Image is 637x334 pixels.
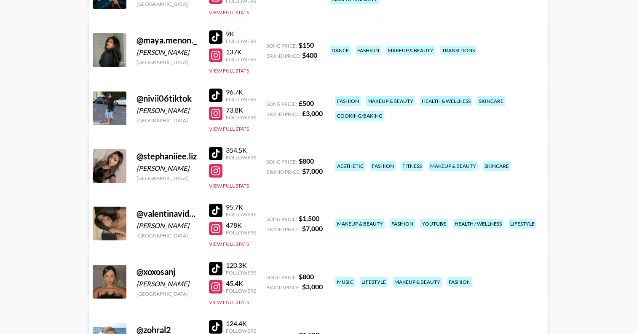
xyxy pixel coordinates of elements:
[266,111,300,117] span: Brand Price:
[266,216,297,222] span: Song Price:
[302,51,317,59] strong: $ 400
[226,221,256,229] div: 478K
[509,219,536,229] div: lifestyle
[483,161,511,171] div: skincare
[266,226,300,232] span: Brand Price:
[299,41,314,49] strong: $ 150
[136,232,199,239] div: [GEOGRAPHIC_DATA]
[209,183,249,189] button: View Full Stats
[366,96,415,106] div: makeup & beauty
[335,277,355,287] div: music
[226,269,256,276] div: Followers
[136,59,199,65] div: [GEOGRAPHIC_DATA]
[226,146,256,154] div: 354.5K
[299,99,314,107] strong: £ 500
[226,88,256,96] div: 96.7K
[428,161,478,171] div: makeup & beauty
[226,319,256,328] div: 124.4K
[136,106,199,115] div: [PERSON_NAME]
[335,219,385,229] div: makeup & beauty
[136,48,199,57] div: [PERSON_NAME]
[299,214,319,222] strong: $ 1,500
[136,291,199,297] div: [GEOGRAPHIC_DATA]
[302,283,323,291] strong: $ 3,000
[136,117,199,124] div: [GEOGRAPHIC_DATA]
[266,159,297,165] span: Song Price:
[420,96,472,106] div: health & wellness
[266,43,297,49] span: Song Price:
[299,157,314,165] strong: $ 800
[356,46,381,55] div: fashion
[360,277,388,287] div: lifestyle
[299,272,314,280] strong: $ 800
[266,284,300,291] span: Brand Price:
[330,46,351,55] div: dance
[226,30,256,38] div: 9K
[386,46,435,55] div: makeup & beauty
[335,111,384,121] div: cooking/baking
[209,126,249,132] button: View Full Stats
[226,328,256,334] div: Followers
[453,219,503,229] div: health / wellness
[420,219,448,229] div: youtube
[226,261,256,269] div: 120.3K
[226,48,256,56] div: 137K
[266,274,297,280] span: Song Price:
[226,211,256,218] div: Followers
[226,229,256,236] div: Followers
[440,46,476,55] div: transitions
[209,9,249,16] button: View Full Stats
[390,219,415,229] div: fashion
[335,96,361,106] div: fashion
[226,38,256,44] div: Followers
[477,96,505,106] div: skincare
[136,208,199,219] div: @ valentinavidartes
[136,151,199,162] div: @ stephaniiee.liz
[226,203,256,211] div: 95.7K
[136,280,199,288] div: [PERSON_NAME]
[266,101,297,107] span: Song Price:
[335,161,365,171] div: aesthetic
[136,267,199,277] div: @ xoxosanj
[136,175,199,181] div: [GEOGRAPHIC_DATA]
[370,161,396,171] div: fashion
[226,288,256,294] div: Followers
[447,277,472,287] div: fashion
[393,277,442,287] div: makeup & beauty
[266,169,300,175] span: Brand Price:
[209,241,249,247] button: View Full Stats
[401,161,423,171] div: fitness
[136,35,199,46] div: @ maya.menon._
[226,106,256,114] div: 73.8K
[302,109,323,117] strong: £ 3,000
[209,67,249,74] button: View Full Stats
[302,224,323,232] strong: $ 7,000
[136,221,199,230] div: [PERSON_NAME]
[226,96,256,102] div: Followers
[266,53,300,59] span: Brand Price:
[226,114,256,121] div: Followers
[136,1,199,7] div: [GEOGRAPHIC_DATA]
[209,299,249,305] button: View Full Stats
[136,93,199,104] div: @ nivii06tiktok
[136,164,199,172] div: [PERSON_NAME]
[302,167,323,175] strong: $ 7,000
[226,279,256,288] div: 45.4K
[226,56,256,62] div: Followers
[226,154,256,161] div: Followers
